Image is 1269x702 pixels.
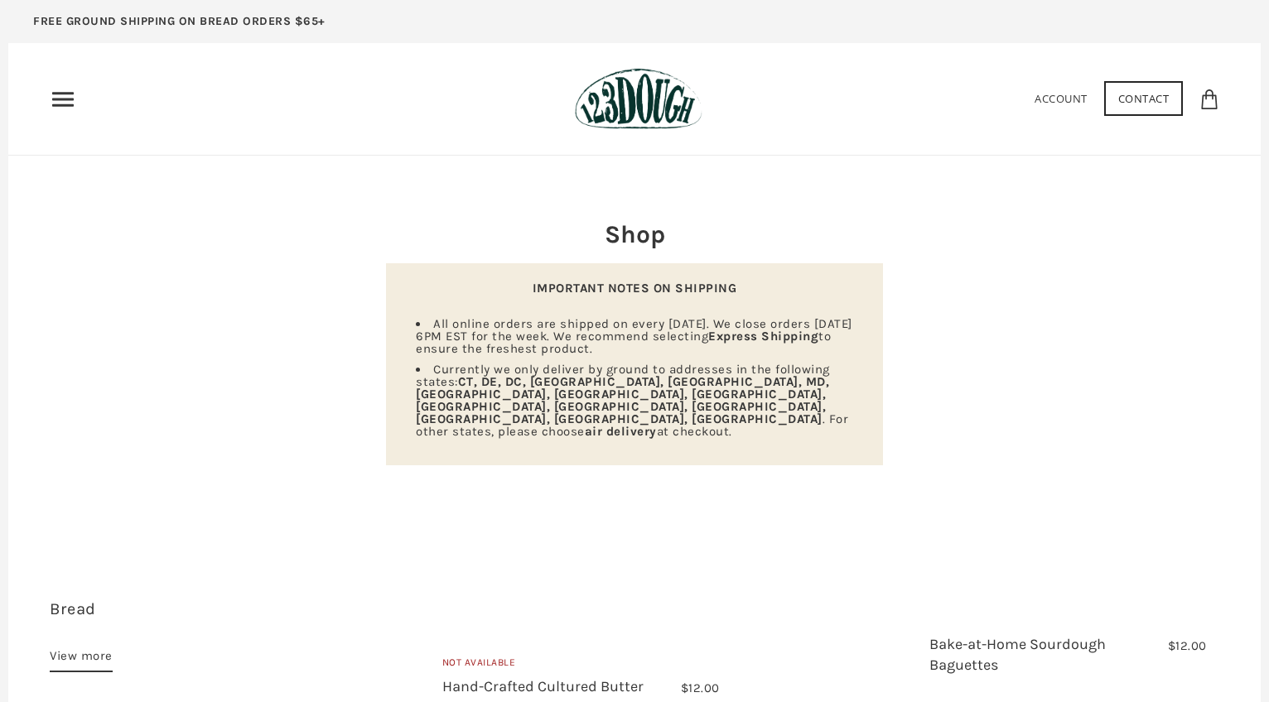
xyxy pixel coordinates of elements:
a: View more [50,646,113,672]
a: Hand-Crafted Cultured Butter [442,677,644,695]
strong: CT, DE, DC, [GEOGRAPHIC_DATA], [GEOGRAPHIC_DATA], MD, [GEOGRAPHIC_DATA], [GEOGRAPHIC_DATA], [GEOG... [416,374,829,426]
a: FREE GROUND SHIPPING ON BREAD ORDERS $65+ [8,8,350,43]
span: Currently we only deliver by ground to addresses in the following states: . For other states, ple... [416,362,848,439]
nav: Primary [50,86,76,113]
a: Bake-at-Home Sourdough Baguettes [929,635,1106,674]
span: $12.00 [681,680,720,695]
strong: Express Shipping [708,329,818,344]
a: Account [1035,91,1088,106]
a: Bread [50,599,96,618]
span: $12.00 [1168,638,1207,653]
div: Not Available [442,655,720,677]
img: 123Dough Bakery [575,68,702,130]
span: All online orders are shipped on every [DATE]. We close orders [DATE] 6PM EST for the week. We re... [416,316,852,356]
a: Contact [1104,81,1184,116]
h2: Shop [386,217,883,252]
h3: 12 items [50,598,244,646]
p: FREE GROUND SHIPPING ON BREAD ORDERS $65+ [33,12,326,31]
strong: IMPORTANT NOTES ON SHIPPING [533,281,737,296]
strong: air delivery [585,424,657,439]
